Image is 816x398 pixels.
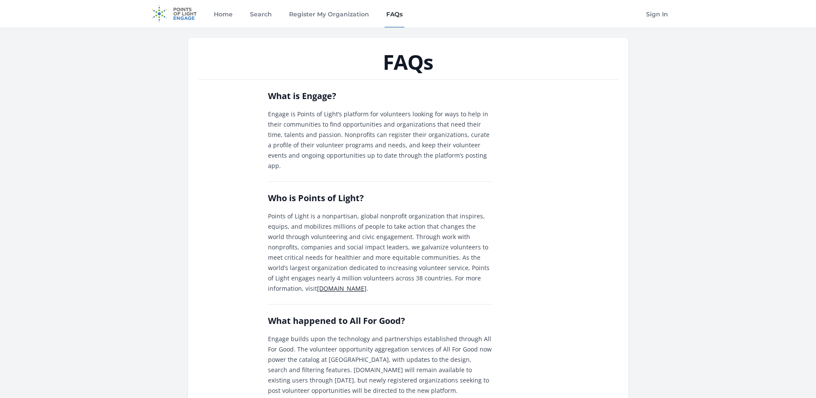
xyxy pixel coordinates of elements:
[268,211,492,294] p: Points of Light is a nonpartisan, global nonprofit organization that inspires, equips, and mobili...
[268,90,492,102] h2: What is Engage?
[198,52,618,72] h1: FAQs
[268,109,492,171] p: Engage is Points of Light’s platform for volunteers looking for ways to help in their communities...
[268,315,492,327] h2: What happened to All For Good?
[317,284,366,292] a: [DOMAIN_NAME]
[268,192,492,204] h2: Who is Points of Light?
[268,334,492,396] p: Engage builds upon the technology and partnerships established through All For Good. The voluntee...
